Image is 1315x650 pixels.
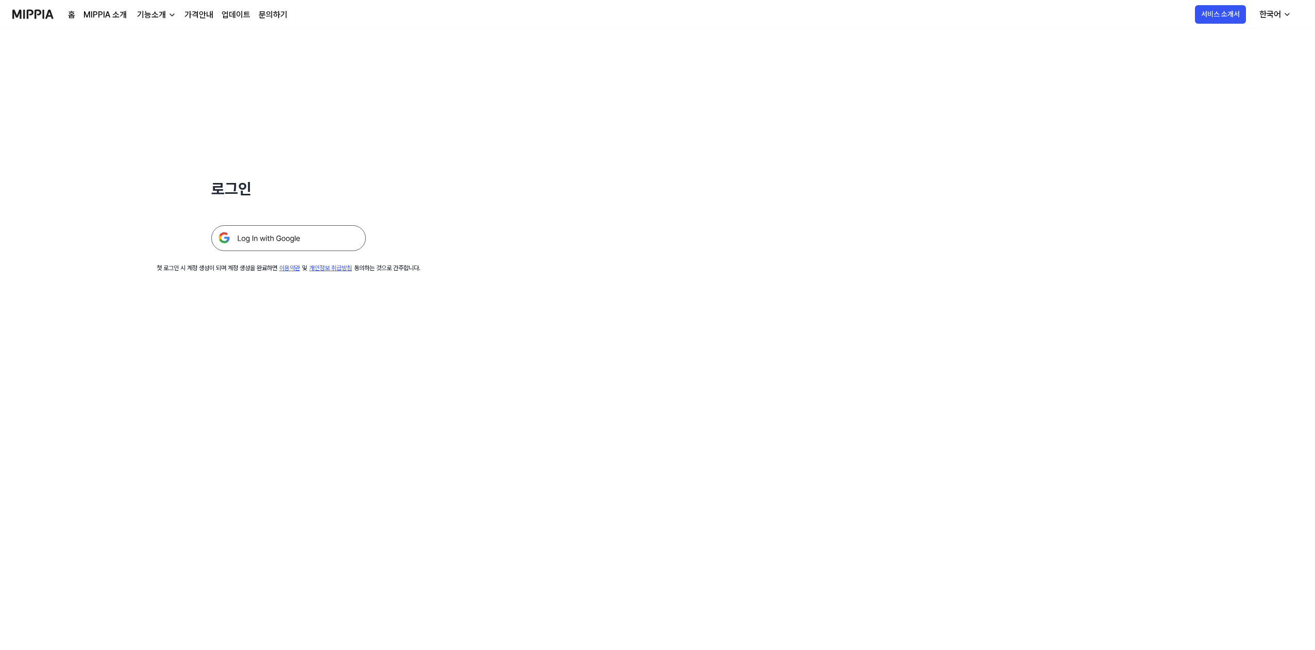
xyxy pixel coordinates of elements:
a: 홈 [68,9,75,21]
img: 구글 로그인 버튼 [211,225,366,251]
a: 업데이트 [222,9,250,21]
a: 가격안내 [184,9,213,21]
a: 개인정보 취급방침 [309,264,352,272]
a: 문의하기 [259,9,288,21]
a: MIPPIA 소개 [83,9,127,21]
a: 이용약관 [279,264,300,272]
button: 기능소개 [135,9,176,21]
img: down [168,11,176,19]
div: 한국어 [1257,8,1283,21]
h1: 로그인 [211,177,366,201]
div: 첫 로그인 시 계정 생성이 되며 계정 생성을 완료하면 및 동의하는 것으로 간주합니다. [157,263,420,273]
button: 서비스 소개서 [1195,5,1246,24]
button: 한국어 [1251,4,1297,25]
div: 기능소개 [135,9,168,21]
